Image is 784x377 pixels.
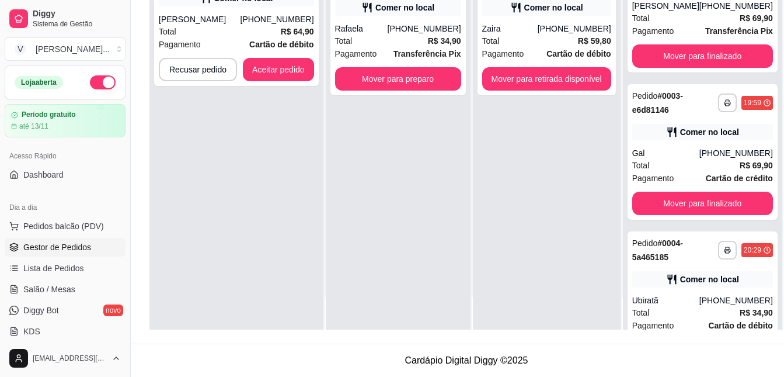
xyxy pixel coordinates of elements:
strong: # 0003-e6d81146 [632,91,683,115]
a: Período gratuitoaté 13/11 [5,104,126,137]
span: Total [632,306,650,319]
a: Gestor de Pedidos [5,238,126,257]
button: Mover para finalizado [632,44,773,68]
span: V [15,43,26,55]
span: Pagamento [632,25,674,37]
strong: Cartão de débito [708,321,772,330]
strong: Cartão de débito [546,49,611,58]
a: KDS [5,322,126,341]
strong: R$ 69,90 [740,13,773,23]
div: [PHONE_NUMBER] [538,23,611,34]
button: Mover para preparo [335,67,461,91]
a: Dashboard [5,165,126,184]
span: Pedido [632,91,658,101]
div: [PERSON_NAME] ... [36,43,110,55]
button: Alterar Status [90,75,116,89]
strong: R$ 34,90 [428,36,461,46]
div: Ubiratã [632,295,699,306]
div: [PHONE_NUMBER] [699,295,773,306]
span: Pedido [632,238,658,248]
div: 20:29 [744,245,761,255]
button: [EMAIL_ADDRESS][DOMAIN_NAME] [5,344,126,372]
button: Recusar pedido [159,58,237,81]
span: Pagamento [482,47,524,60]
div: Dia a dia [5,198,126,217]
button: Pedidos balcão (PDV) [5,217,126,236]
strong: Cartão de crédito [706,174,773,183]
div: Comer no local [680,126,739,138]
div: [PERSON_NAME] [159,13,241,25]
div: Rafaela [335,23,388,34]
strong: R$ 34,90 [740,308,773,317]
span: Pedidos balcão (PDV) [23,220,104,232]
div: Loja aberta [15,76,63,89]
span: Diggy [33,9,121,19]
span: KDS [23,326,40,337]
a: Lista de Pedidos [5,259,126,278]
span: Salão / Mesas [23,283,75,295]
a: Diggy Botnovo [5,301,126,320]
div: [PHONE_NUMBER] [388,23,461,34]
span: Lista de Pedidos [23,262,84,274]
article: até 13/11 [19,122,48,131]
span: Dashboard [23,169,64,181]
span: Total [335,34,353,47]
span: Total [159,25,176,38]
button: Aceitar pedido [243,58,314,81]
span: Total [632,159,650,172]
span: Pagamento [335,47,377,60]
a: Salão / Mesas [5,280,126,299]
button: Select a team [5,37,126,61]
span: Diggy Bot [23,305,59,316]
div: 19:59 [744,98,761,108]
span: [EMAIL_ADDRESS][DOMAIN_NAME] [33,354,107,363]
div: Comer no local [680,274,739,285]
strong: Cartão de débito [249,40,313,49]
button: Mover para finalizado [632,192,773,215]
span: Gestor de Pedidos [23,241,91,253]
span: Pagamento [632,319,674,332]
div: Comer no local [524,2,583,13]
span: Sistema de Gestão [33,19,121,29]
div: [PHONE_NUMBER] [699,147,773,159]
div: Comer no local [375,2,434,13]
div: [PHONE_NUMBER] [241,13,314,25]
a: DiggySistema de Gestão [5,5,126,33]
strong: R$ 69,90 [740,161,773,170]
div: Acesso Rápido [5,147,126,165]
article: Período gratuito [22,110,76,119]
div: Gal [632,147,699,159]
strong: # 0004-5a465185 [632,238,683,262]
strong: Transferência Pix [393,49,461,58]
strong: R$ 64,90 [281,27,314,36]
button: Mover para retirada disponível [482,67,611,91]
span: Total [482,34,500,47]
span: Total [632,12,650,25]
strong: Transferência Pix [705,26,773,36]
strong: R$ 59,80 [578,36,611,46]
span: Pagamento [632,172,674,185]
span: Pagamento [159,38,201,51]
div: Zaira [482,23,538,34]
